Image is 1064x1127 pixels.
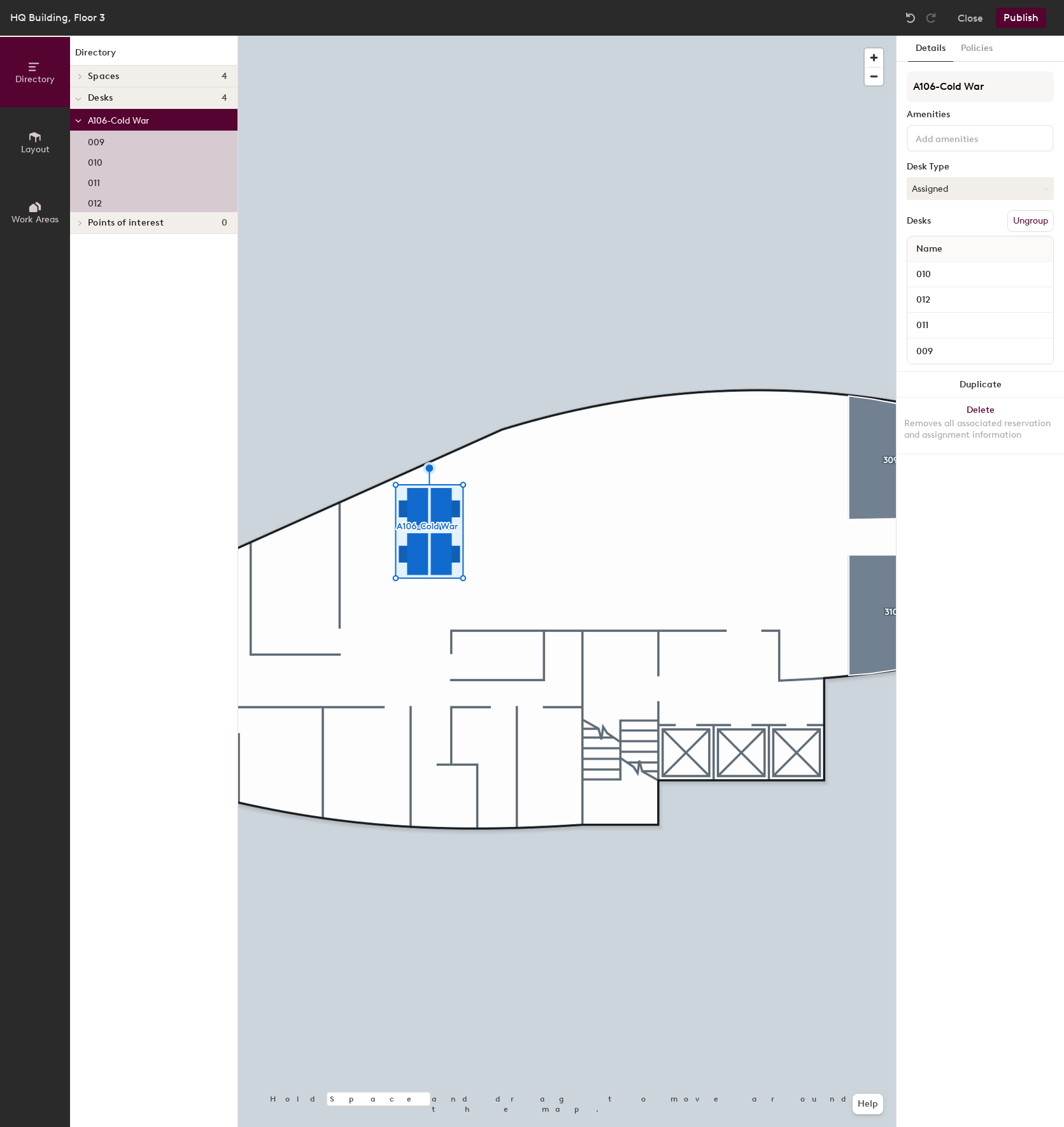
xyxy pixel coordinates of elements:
p: 012 [88,194,102,209]
input: Add amenities [913,130,1028,145]
button: Ungroup [1007,210,1054,232]
span: Name [910,238,949,261]
div: Desks [907,216,931,226]
span: A106-Cold War [88,115,149,126]
button: Policies [953,36,1000,62]
p: 010 [88,154,103,168]
span: Points of interest [88,218,164,228]
span: Directory [15,74,55,85]
img: Redo [925,11,937,24]
span: Work Areas [11,214,59,225]
div: Removes all associated reservation and assignment information [904,418,1056,441]
p: 011 [88,174,100,189]
button: DeleteRemoves all associated reservation and assignment information [897,398,1064,454]
input: Unnamed desk [910,266,1051,284]
button: Assigned [907,177,1054,200]
button: Details [908,36,953,62]
p: 009 [88,133,104,148]
button: Duplicate [897,372,1064,398]
span: 4 [222,93,227,103]
span: Layout [21,144,50,155]
input: Unnamed desk [910,342,1051,360]
button: Publish [996,8,1046,28]
span: 4 [222,71,227,82]
button: Close [958,8,983,28]
span: Spaces [88,71,120,82]
span: Desks [88,93,113,103]
div: Amenities [907,110,1054,120]
h1: Directory [70,46,238,66]
div: HQ Building, Floor 3 [10,10,105,25]
div: Desk Type [907,162,1054,172]
button: Help [853,1094,883,1114]
input: Unnamed desk [910,317,1051,334]
span: 0 [222,218,227,228]
img: Undo [904,11,917,24]
input: Unnamed desk [910,291,1051,309]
